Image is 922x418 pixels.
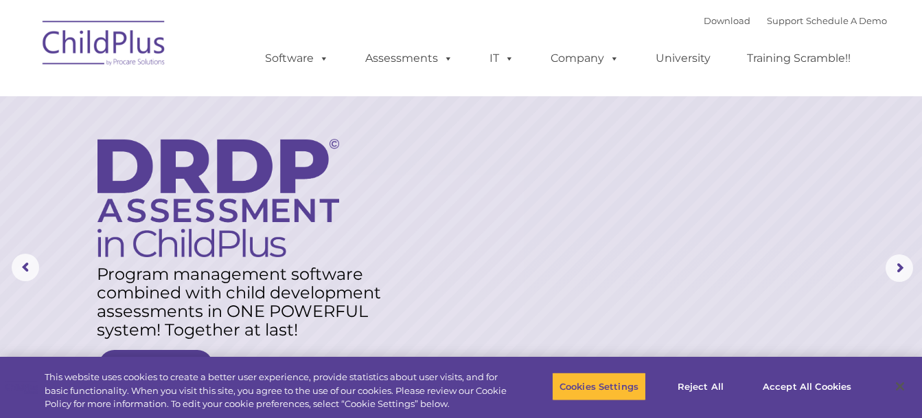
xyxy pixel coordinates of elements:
a: Support [767,15,803,26]
font: | [704,15,887,26]
a: University [642,45,724,72]
a: IT [476,45,528,72]
a: Training Scramble!! [733,45,864,72]
span: Last name [191,91,233,101]
button: Cookies Settings [552,372,646,401]
a: Company [537,45,633,72]
img: DRDP Assessment in ChildPlus [97,139,339,257]
a: Software [251,45,343,72]
span: Phone number [191,147,249,157]
rs-layer: Program management software combined with child development assessments in ONE POWERFUL system! T... [97,265,392,339]
button: Accept All Cookies [755,372,859,401]
button: Reject All [658,372,744,401]
div: This website uses cookies to create a better user experience, provide statistics about user visit... [45,371,507,411]
a: Download [704,15,750,26]
a: Assessments [351,45,467,72]
a: Schedule A Demo [806,15,887,26]
a: Learn More [99,350,213,381]
button: Close [885,371,915,401]
img: ChildPlus by Procare Solutions [36,11,173,80]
